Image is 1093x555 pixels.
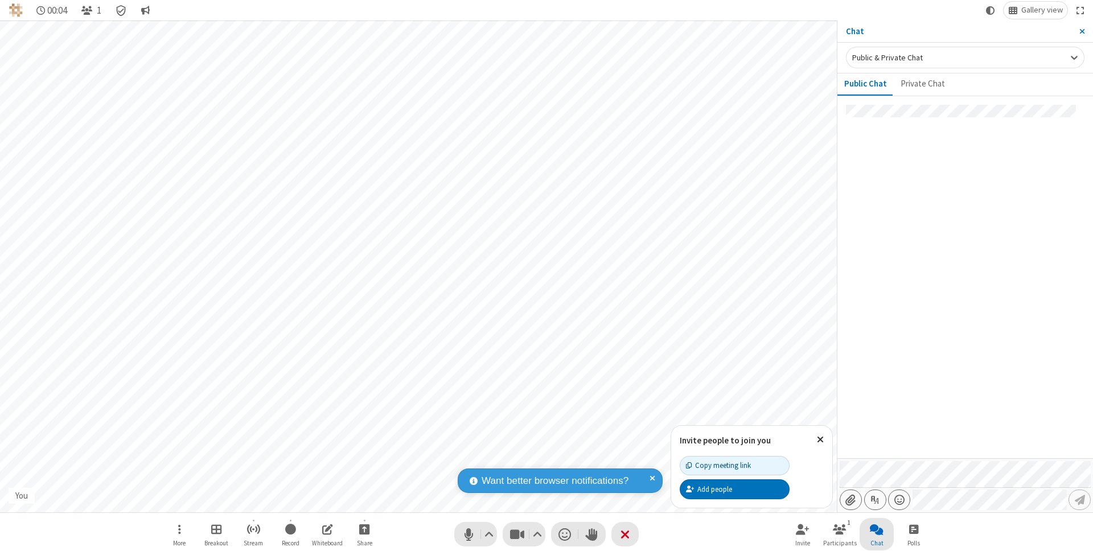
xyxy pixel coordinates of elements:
button: Show formatting [864,490,886,510]
span: Record [282,540,299,546]
button: Start recording [273,518,307,550]
div: 1 [844,517,854,528]
button: Manage Breakout Rooms [199,518,233,550]
span: Invite [795,540,810,546]
button: Private Chat [894,73,952,95]
span: Polls [907,540,920,546]
img: QA Selenium DO NOT DELETE OR CHANGE [9,3,23,17]
button: Audio settings [482,522,497,546]
button: Add people [680,479,790,499]
button: End or leave meeting [611,522,639,546]
button: Send message [1069,490,1091,510]
span: Share [357,540,372,546]
button: Copy meeting link [680,456,790,475]
button: Open participant list [823,518,857,550]
button: Mute (⌘+Shift+A) [454,522,497,546]
button: Open menu [162,518,196,550]
span: Participants [823,540,857,546]
span: Chat [870,540,884,546]
button: Close sidebar [1071,20,1093,42]
button: Close chat [860,518,894,550]
div: Timer [32,2,72,19]
span: Gallery view [1021,6,1063,15]
button: Change layout [1004,2,1067,19]
button: Open participant list [76,2,106,19]
button: Stop video (⌘+Shift+V) [503,522,545,546]
button: Close popover [808,426,832,454]
div: You [11,490,32,503]
button: Send a reaction [551,522,578,546]
span: Stream [244,540,263,546]
button: Video setting [530,522,545,546]
span: More [173,540,186,546]
div: Meeting details Encryption enabled [110,2,132,19]
span: Whiteboard [312,540,343,546]
button: Start streaming [236,518,270,550]
span: Public & Private Chat [852,52,923,63]
button: Open poll [897,518,931,550]
button: Open shared whiteboard [310,518,344,550]
button: Conversation [136,2,154,19]
span: 00:04 [47,5,67,16]
button: Start sharing [347,518,381,550]
p: Chat [846,25,1071,38]
label: Invite people to join you [680,435,771,446]
button: Using system theme [981,2,1000,19]
span: Breakout [204,540,228,546]
span: 1 [97,5,101,16]
button: Public Chat [837,73,894,95]
button: Invite participants (⌘+Shift+I) [786,518,820,550]
div: Copy meeting link [686,460,751,471]
button: Fullscreen [1072,2,1089,19]
button: Raise hand [578,522,606,546]
span: Want better browser notifications? [482,474,628,488]
button: Open menu [888,490,910,510]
